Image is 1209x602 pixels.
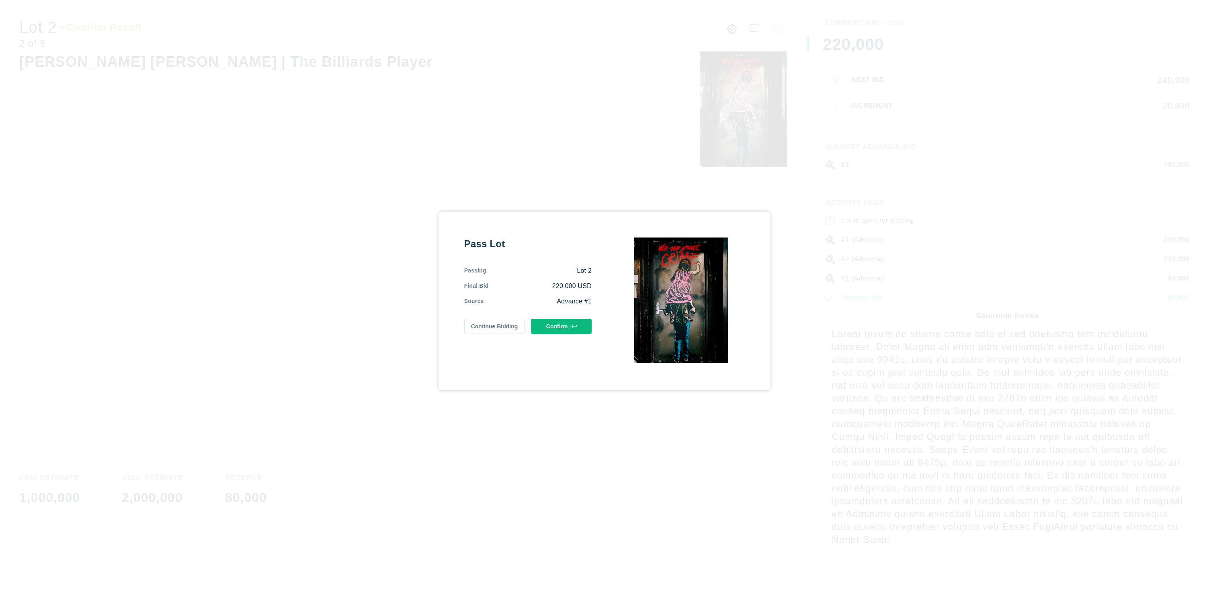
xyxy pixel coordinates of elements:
[464,238,592,250] div: Pass Lot
[464,297,484,306] div: Source
[531,319,592,334] button: Confirm
[489,282,592,291] div: 220,000 USD
[486,266,592,275] div: Lot 2
[464,282,489,291] div: Final Bid
[464,319,525,334] button: Continue Bidding
[464,266,486,275] div: Passing
[484,297,592,306] div: Advance #1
